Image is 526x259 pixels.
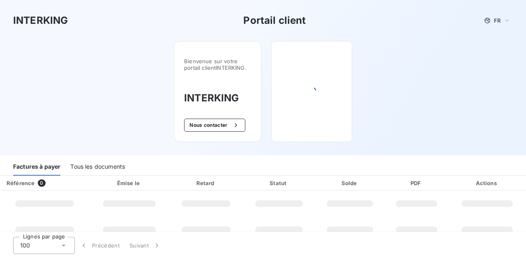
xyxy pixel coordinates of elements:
button: Précédent [75,237,125,254]
div: PDF [387,179,446,187]
button: Suivant [125,237,166,254]
h3: INTERKING [184,91,251,105]
div: Retard [171,179,241,187]
div: Actions [450,179,524,187]
div: Factures à payer [13,158,60,176]
div: Statut [245,179,313,187]
span: FR [494,17,501,24]
div: Émise le [91,179,168,187]
span: 100 [20,241,30,250]
h3: INTERKING [13,13,68,28]
div: Solde [316,179,383,187]
h3: Portail client [243,13,306,28]
button: Nous contacter [184,119,245,132]
div: Tous les documents [70,158,125,176]
span: Bienvenue sur votre portail client INTERKING . [184,58,251,71]
div: Référence [7,180,35,186]
span: 0 [38,179,45,187]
